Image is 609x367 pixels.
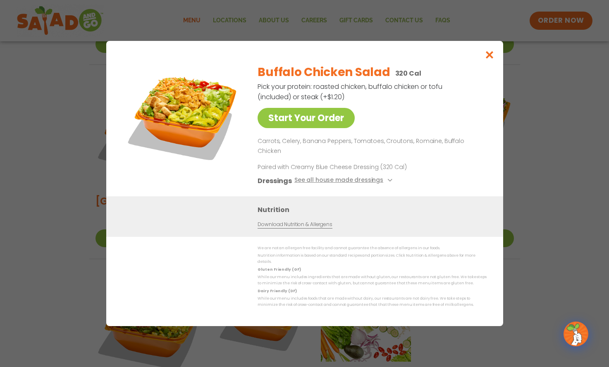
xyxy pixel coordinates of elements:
[258,274,487,287] p: While our menu includes ingredients that are made without gluten, our restaurants are not gluten ...
[395,68,421,79] p: 320 Cal
[258,288,296,293] strong: Dairy Friendly (DF)
[258,245,487,251] p: We are not an allergen free facility and cannot guarantee the absence of allergens in our foods.
[258,221,332,229] a: Download Nutrition & Allergens
[564,322,588,346] img: wpChatIcon
[258,64,390,81] h2: Buffalo Chicken Salad
[258,296,487,308] p: While our menu includes foods that are made without dairy, our restaurants are not dairy free. We...
[258,108,355,128] a: Start Your Order
[258,163,411,172] p: Paired with Creamy Blue Cheese Dressing (320 Cal)
[258,136,483,156] p: Carrots, Celery, Banana Peppers, Tomatoes, Croutons, Romaine, Buffalo Chicken
[476,41,503,69] button: Close modal
[258,81,444,102] p: Pick your protein: roasted chicken, buffalo chicken or tofu (included) or steak (+$1.20)
[258,205,491,215] h3: Nutrition
[258,253,487,265] p: Nutrition information is based on our standard recipes and portion sizes. Click Nutrition & Aller...
[258,267,301,272] strong: Gluten Friendly (GF)
[125,57,241,173] img: Featured product photo for Buffalo Chicken Salad
[294,176,394,186] button: See all house made dressings
[258,176,292,186] h3: Dressings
